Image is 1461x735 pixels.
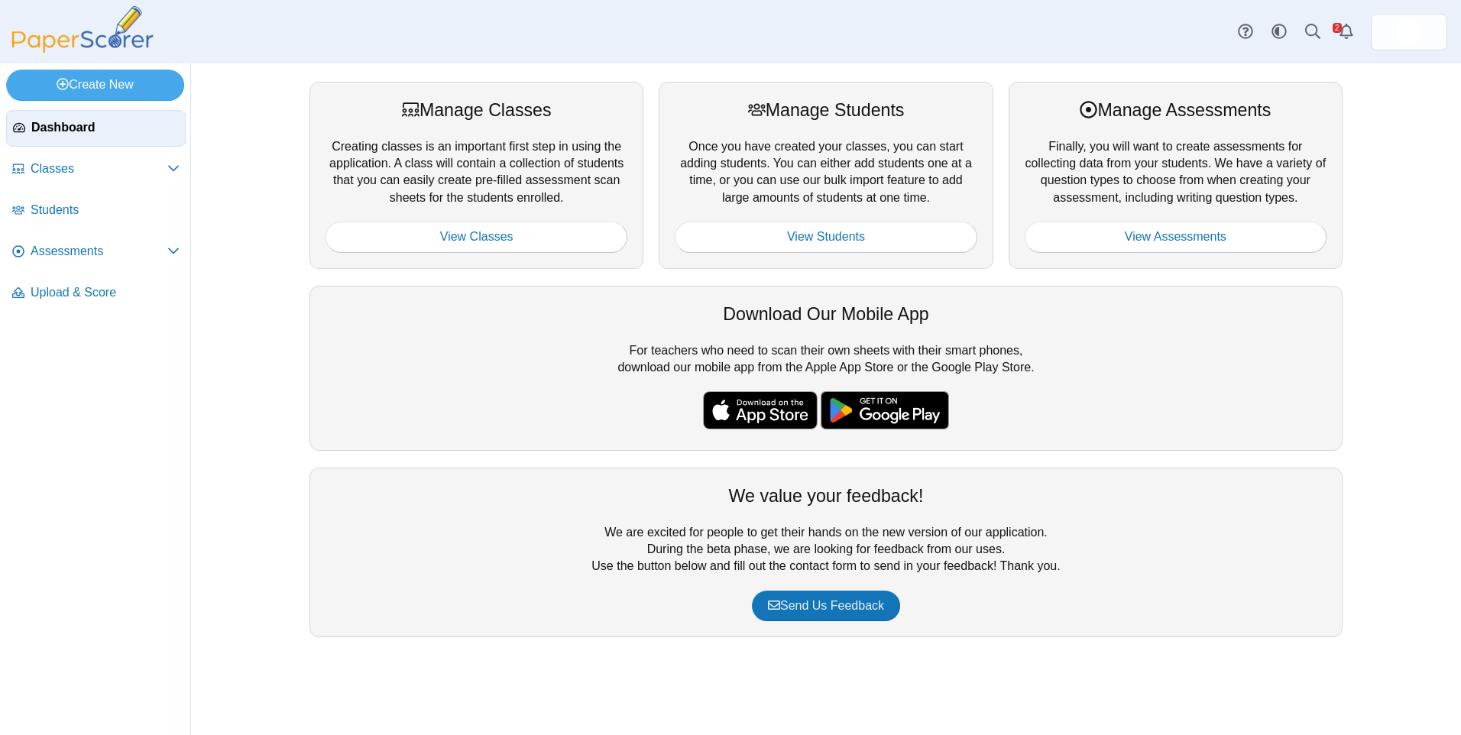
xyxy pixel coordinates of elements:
[821,391,949,429] img: google-play-badge.png
[1371,14,1447,50] a: ps.hreErqNOxSkiDGg1
[659,82,993,268] div: Once you have created your classes, you can start adding students. You can either add students on...
[31,284,180,301] span: Upload & Score
[326,98,627,122] div: Manage Classes
[326,484,1327,508] div: We value your feedback!
[31,119,179,136] span: Dashboard
[1025,98,1327,122] div: Manage Assessments
[6,234,186,270] a: Assessments
[1025,222,1327,252] a: View Assessments
[752,591,900,621] a: Send Us Feedback
[1330,15,1363,49] a: Alerts
[326,222,627,252] a: View Classes
[6,193,186,229] a: Students
[6,6,159,53] img: PaperScorer
[1397,20,1421,44] img: ps.hreErqNOxSkiDGg1
[31,202,180,219] span: Students
[309,286,1343,451] div: For teachers who need to scan their own sheets with their smart phones, download our mobile app f...
[31,243,167,260] span: Assessments
[326,302,1327,326] div: Download Our Mobile App
[6,42,159,55] a: PaperScorer
[6,70,184,100] a: Create New
[6,110,186,147] a: Dashboard
[703,391,818,429] img: apple-store-badge.svg
[309,82,643,268] div: Creating classes is an important first step in using the application. A class will contain a coll...
[6,275,186,312] a: Upload & Score
[309,468,1343,637] div: We are excited for people to get their hands on the new version of our application. During the be...
[768,599,884,612] span: Send Us Feedback
[31,160,167,177] span: Classes
[675,98,977,122] div: Manage Students
[6,151,186,188] a: Classes
[675,222,977,252] a: View Students
[1009,82,1343,268] div: Finally, you will want to create assessments for collecting data from your students. We have a va...
[1397,20,1421,44] span: Micah Willis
